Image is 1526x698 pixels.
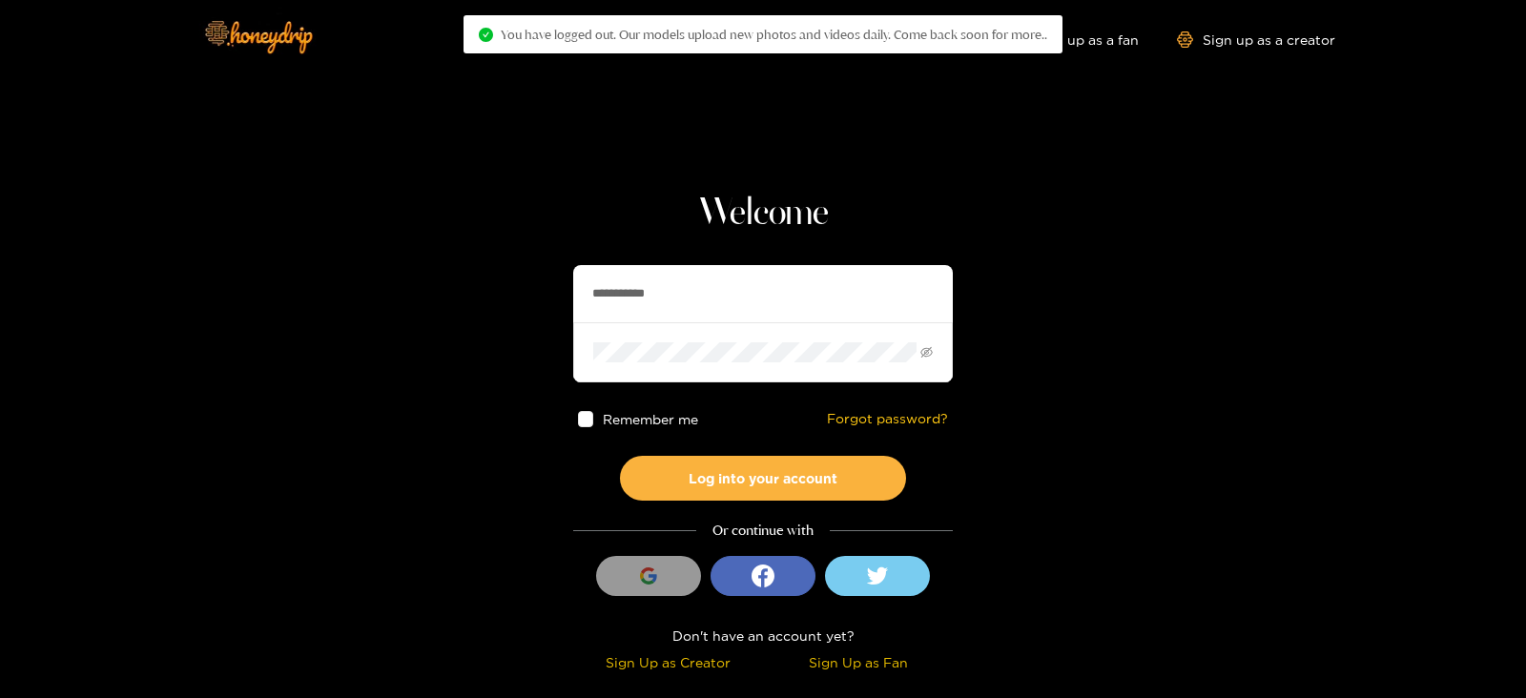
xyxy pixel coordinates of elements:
span: eye-invisible [920,346,933,359]
button: Log into your account [620,456,906,501]
a: Sign up as a creator [1177,31,1335,48]
a: Sign up as a fan [1008,31,1139,48]
h1: Welcome [573,191,953,236]
a: Forgot password? [827,411,948,427]
span: Remember me [604,412,699,426]
div: Sign Up as Fan [768,651,948,673]
span: check-circle [479,28,493,42]
span: You have logged out. Our models upload new photos and videos daily. Come back soon for more.. [501,27,1047,42]
div: Sign Up as Creator [578,651,758,673]
div: Don't have an account yet? [573,625,953,647]
div: Or continue with [573,520,953,542]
